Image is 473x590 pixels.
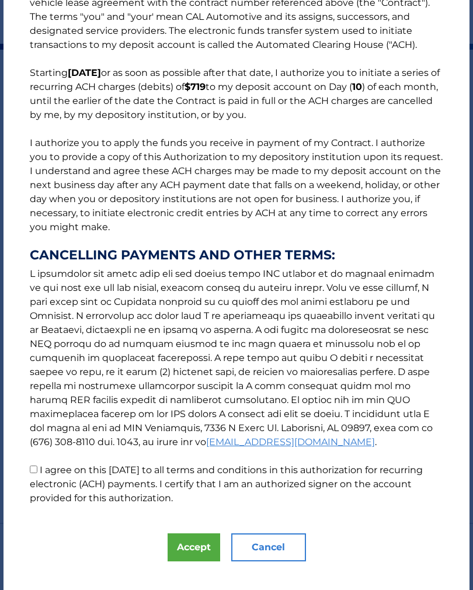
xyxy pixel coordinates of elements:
[206,436,375,447] a: [EMAIL_ADDRESS][DOMAIN_NAME]
[352,81,362,92] b: 10
[68,67,101,78] b: [DATE]
[30,248,443,262] strong: CANCELLING PAYMENTS AND OTHER TERMS:
[185,81,206,92] b: $719
[168,533,220,561] button: Accept
[231,533,306,561] button: Cancel
[30,464,423,504] label: I agree on this [DATE] to all terms and conditions in this authorization for recurring electronic...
